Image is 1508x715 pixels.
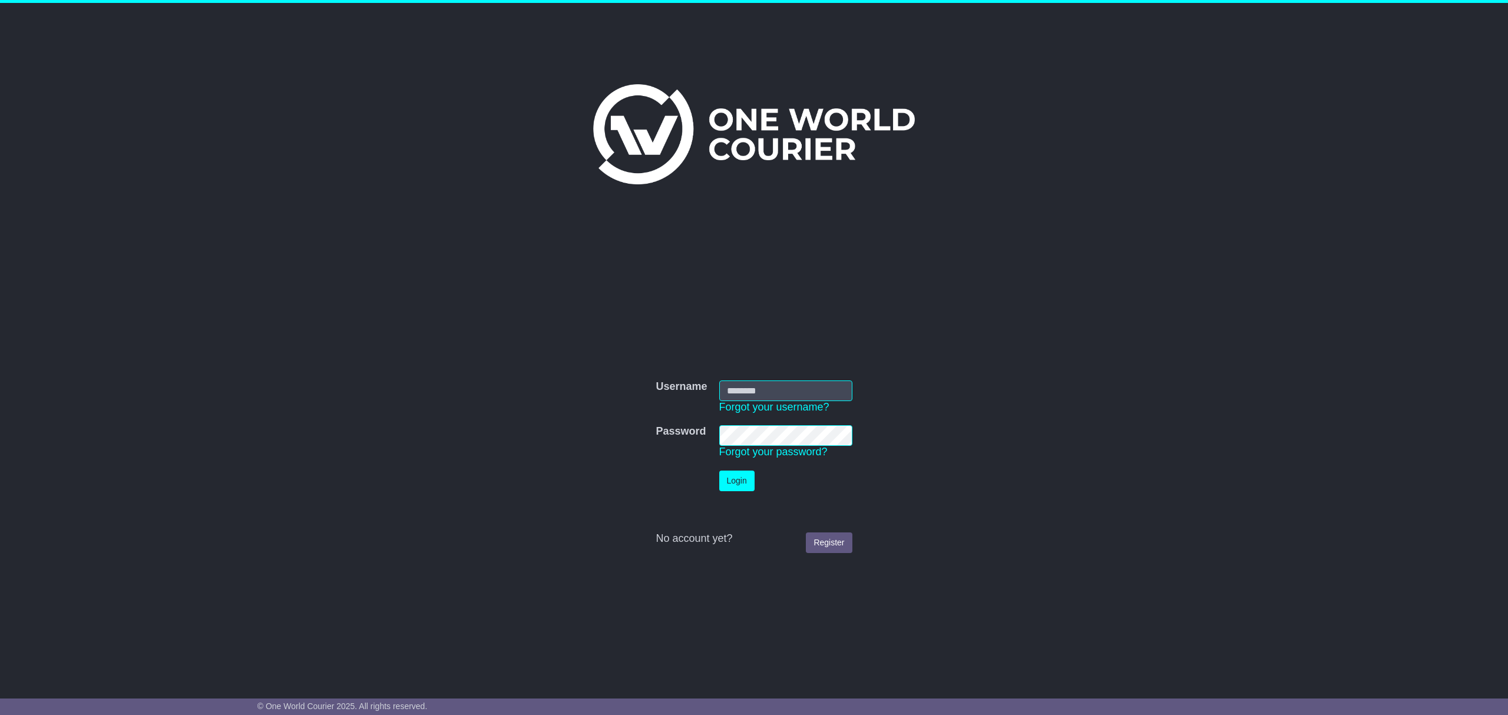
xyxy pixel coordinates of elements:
[257,701,428,711] span: © One World Courier 2025. All rights reserved.
[719,471,755,491] button: Login
[593,84,915,184] img: One World
[719,446,828,458] a: Forgot your password?
[719,401,829,413] a: Forgot your username?
[806,532,852,553] a: Register
[656,425,706,438] label: Password
[656,532,852,545] div: No account yet?
[656,380,707,393] label: Username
